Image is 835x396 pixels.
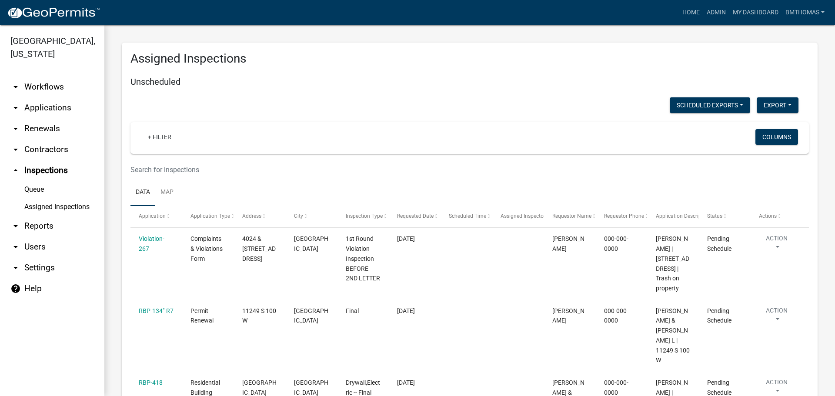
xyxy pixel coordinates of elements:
[604,235,628,252] span: 000-000-0000
[707,235,731,252] span: Pending Schedule
[397,213,434,219] span: Requested Date
[242,213,261,219] span: Address
[552,213,591,219] span: Requestor Name
[234,206,286,227] datatable-header-cell: Address
[286,206,337,227] datatable-header-cell: City
[759,234,795,256] button: Action
[190,235,223,262] span: Complaints & Violations Form
[139,379,163,386] a: RBP-418
[141,129,178,145] a: + Filter
[604,213,644,219] span: Requestor Phone
[707,379,731,396] span: Pending Schedule
[604,307,628,324] span: 000-000-0000
[647,206,699,227] datatable-header-cell: Application Description
[10,165,21,176] i: arrow_drop_up
[552,235,584,252] span: Megan Mongosa
[552,307,584,324] span: Corey
[242,307,276,324] span: 11249 S 100 W
[596,206,648,227] datatable-header-cell: Requestor Phone
[10,123,21,134] i: arrow_drop_down
[441,206,492,227] datatable-header-cell: Scheduled Time
[492,206,544,227] datatable-header-cell: Assigned Inspector
[130,161,694,179] input: Search for inspections
[759,306,795,328] button: Action
[130,206,182,227] datatable-header-cell: Application
[397,379,415,386] span: 08/28/2025
[337,206,389,227] datatable-header-cell: Inspection Type
[294,307,328,324] span: Bunker Hill
[294,235,328,252] span: MEXICO
[346,307,359,314] span: Final
[703,4,729,21] a: Admin
[544,206,596,227] datatable-header-cell: Requestor Name
[294,213,303,219] span: City
[130,51,809,66] h3: Assigned Inspections
[10,82,21,92] i: arrow_drop_down
[699,206,751,227] datatable-header-cell: Status
[759,213,777,219] span: Actions
[242,235,276,262] span: 4024 & 4032 N WATER ST
[294,379,328,396] span: PERU
[10,283,21,294] i: help
[670,97,750,113] button: Scheduled Exports
[139,307,174,314] a: RBP-134"-R7
[449,213,486,219] span: Scheduled Time
[604,379,628,396] span: 000-000-0000
[10,263,21,273] i: arrow_drop_down
[501,213,545,219] span: Assigned Inspector
[155,179,179,206] a: Map
[139,235,164,252] a: Violation-267
[656,213,711,219] span: Application Description
[10,103,21,113] i: arrow_drop_down
[10,242,21,252] i: arrow_drop_down
[190,307,214,324] span: Permit Renewal
[10,221,21,231] i: arrow_drop_down
[729,4,782,21] a: My Dashboard
[751,206,802,227] datatable-header-cell: Actions
[397,307,415,314] span: 06/17/2025
[190,213,230,219] span: Application Type
[10,144,21,155] i: arrow_drop_down
[782,4,828,21] a: bmthomas
[757,97,798,113] button: Export
[656,307,690,364] span: KEITH, JOHN D & JONI L | 11249 S 100 W
[130,179,155,206] a: Data
[182,206,234,227] datatable-header-cell: Application Type
[389,206,441,227] datatable-header-cell: Requested Date
[656,235,689,292] span: Cooper, Jerry L Sr | 4024 & 4032 N WATER ST | Trash on property
[679,4,703,21] a: Home
[707,307,731,324] span: Pending Schedule
[755,129,798,145] button: Columns
[397,235,415,242] span: 11/27/2023
[346,213,383,219] span: Inspection Type
[346,235,380,282] span: 1st Round Violation Inspection BEFORE 2ND LETTER
[130,77,809,87] h5: Unscheduled
[139,213,166,219] span: Application
[707,213,722,219] span: Status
